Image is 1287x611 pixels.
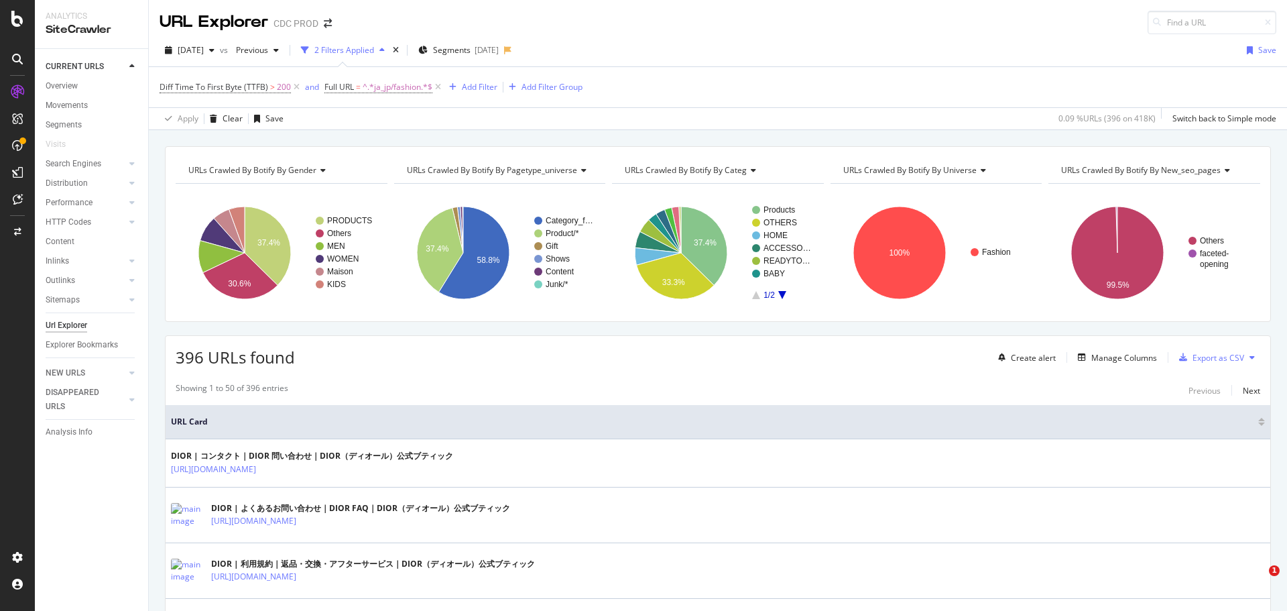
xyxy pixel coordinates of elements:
[46,157,125,171] a: Search Engines
[763,290,775,300] text: 1/2
[171,463,256,476] a: [URL][DOMAIN_NAME]
[324,19,332,28] div: arrow-right-arrow-left
[176,195,385,311] svg: A chart.
[46,137,79,152] a: Visits
[1148,11,1276,34] input: Find a URL
[211,570,296,584] a: [URL][DOMAIN_NAME]
[204,108,243,129] button: Clear
[46,274,75,288] div: Outlinks
[546,254,570,264] text: Shows
[171,503,204,527] img: main image
[327,216,372,225] text: PRODUCTS
[546,280,568,289] text: Junk/*
[46,118,82,132] div: Segments
[223,113,243,124] div: Clear
[625,164,747,176] span: URLs Crawled By Botify By categ
[462,81,497,93] div: Add Filter
[413,40,504,61] button: Segments[DATE]
[394,195,604,311] svg: A chart.
[211,558,535,570] div: DIOR | 利用規約｜返品・交換・アフターサービス｜DIOR（ディオール）公式ブティック
[327,267,353,276] text: Maison
[1174,347,1244,368] button: Export as CSV
[1192,352,1244,364] div: Export as CSV
[178,113,198,124] div: Apply
[257,238,280,247] text: 37.4%
[46,176,88,190] div: Distribution
[1258,44,1276,56] div: Save
[171,416,1255,428] span: URL Card
[1061,164,1221,176] span: URLs Crawled By Botify By new_seo_pages
[327,280,346,289] text: KIDS
[211,514,296,528] a: [URL][DOMAIN_NAME]
[46,366,85,380] div: NEW URLS
[982,247,1011,257] text: Fashion
[46,274,125,288] a: Outlinks
[1243,385,1260,396] div: Next
[1058,160,1248,181] h4: URLs Crawled By Botify By new_seo_pages
[46,60,104,74] div: CURRENT URLS
[171,559,204,583] img: main image
[46,254,69,268] div: Inlinks
[46,79,78,93] div: Overview
[228,279,251,288] text: 30.6%
[231,40,284,61] button: Previous
[1269,565,1280,576] span: 1
[314,44,374,56] div: 2 Filters Applied
[46,293,80,307] div: Sitemaps
[46,425,93,439] div: Analysis Info
[176,382,288,398] div: Showing 1 to 50 of 396 entries
[46,99,139,113] a: Movements
[277,78,291,97] span: 200
[477,256,499,265] text: 58.8%
[46,338,139,352] a: Explorer Bookmarks
[305,81,319,93] div: and
[46,79,139,93] a: Overview
[843,164,977,176] span: URLs Crawled By Botify By universe
[546,216,593,225] text: Category_f…
[211,502,510,514] div: DIOR | よくあるお問い合わせ｜DIOR FAQ｜DIOR（ディオール）公式ブティック
[1188,385,1221,396] div: Previous
[327,241,345,251] text: MEN
[546,241,558,251] text: Gift
[327,254,359,264] text: WOMEN
[475,44,499,56] div: [DATE]
[46,196,93,210] div: Performance
[763,231,788,240] text: HOME
[160,81,268,93] span: Diff Time To First Byte (TTFB)
[444,79,497,95] button: Add Filter
[546,229,579,238] text: Product/*
[612,195,822,311] svg: A chart.
[694,238,717,247] text: 37.4%
[46,338,118,352] div: Explorer Bookmarks
[763,243,811,253] text: ACCESSO…
[503,79,583,95] button: Add Filter Group
[46,118,139,132] a: Segments
[46,157,101,171] div: Search Engines
[178,44,204,56] span: 2025 Aug. 22nd
[186,160,375,181] h4: URLs Crawled By Botify By gender
[1048,195,1258,311] svg: A chart.
[522,81,583,93] div: Add Filter Group
[265,113,284,124] div: Save
[188,164,316,176] span: URLs Crawled By Botify By gender
[176,346,295,368] span: 396 URLs found
[763,269,785,278] text: BABY
[1200,236,1224,245] text: Others
[305,80,319,93] button: and
[46,215,125,229] a: HTTP Codes
[160,11,268,34] div: URL Explorer
[1011,352,1056,364] div: Create alert
[390,44,402,57] div: times
[831,195,1040,311] div: A chart.
[46,366,125,380] a: NEW URLS
[1200,249,1229,258] text: faceted-
[270,81,275,93] span: >
[993,347,1056,368] button: Create alert
[841,160,1030,181] h4: URLs Crawled By Botify By universe
[296,40,390,61] button: 2 Filters Applied
[46,99,88,113] div: Movements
